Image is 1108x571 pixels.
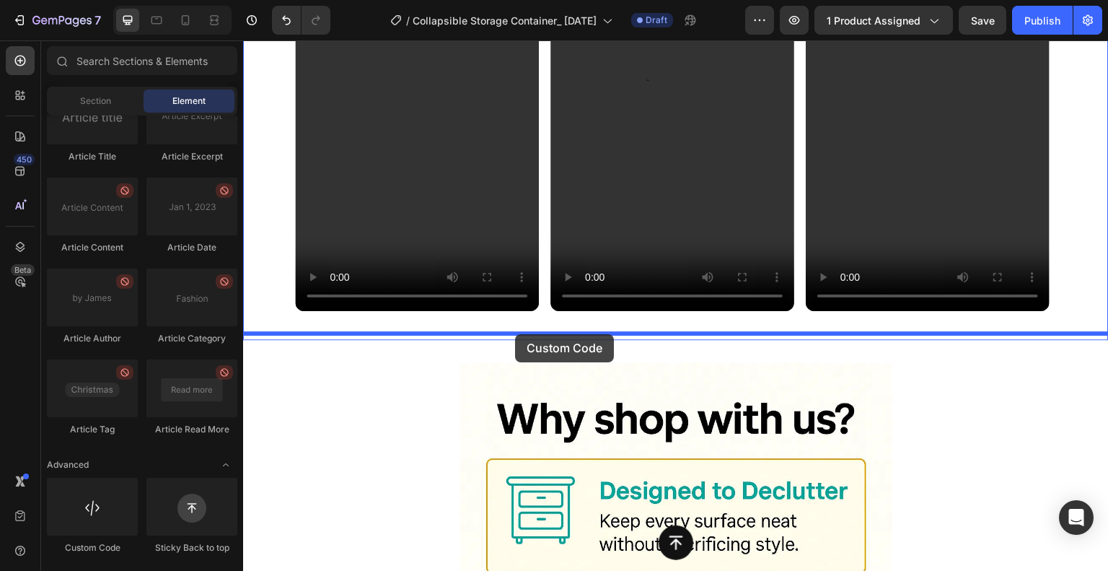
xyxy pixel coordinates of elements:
[146,241,237,254] div: Article Date
[827,13,920,28] span: 1 product assigned
[172,95,206,108] span: Element
[14,154,35,165] div: 450
[47,423,138,436] div: Article Tag
[6,6,107,35] button: 7
[1024,13,1060,28] div: Publish
[47,332,138,345] div: Article Author
[47,458,89,471] span: Advanced
[146,332,237,345] div: Article Category
[146,423,237,436] div: Article Read More
[971,14,995,27] span: Save
[146,150,237,163] div: Article Excerpt
[47,46,237,75] input: Search Sections & Elements
[146,541,237,554] div: Sticky Back to top
[272,6,330,35] div: Undo/Redo
[47,541,138,554] div: Custom Code
[243,40,1108,571] iframe: Design area
[47,150,138,163] div: Article Title
[959,6,1006,35] button: Save
[11,264,35,276] div: Beta
[1059,500,1094,535] div: Open Intercom Messenger
[214,453,237,476] span: Toggle open
[1012,6,1073,35] button: Publish
[406,13,410,28] span: /
[94,12,101,29] p: 7
[80,95,111,108] span: Section
[413,13,597,28] span: Collapsible Storage Container_ [DATE]
[47,241,138,254] div: Article Content
[646,14,667,27] span: Draft
[814,6,953,35] button: 1 product assigned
